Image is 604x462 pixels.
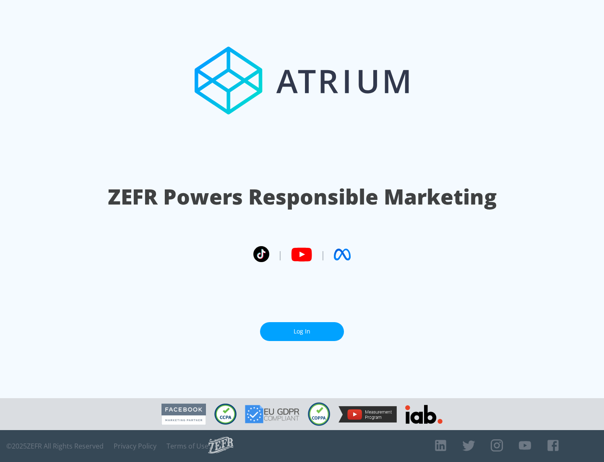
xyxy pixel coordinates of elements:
img: GDPR Compliant [245,405,299,423]
a: Privacy Policy [114,442,156,450]
img: IAB [405,405,443,424]
img: COPPA Compliant [308,402,330,426]
h1: ZEFR Powers Responsible Marketing [108,182,497,211]
img: YouTube Measurement Program [338,406,397,423]
a: Terms of Use [167,442,208,450]
a: Log In [260,322,344,341]
span: | [320,248,325,261]
img: Facebook Marketing Partner [161,404,206,425]
span: | [278,248,283,261]
img: CCPA Compliant [214,404,237,425]
span: © 2025 ZEFR All Rights Reserved [6,442,104,450]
